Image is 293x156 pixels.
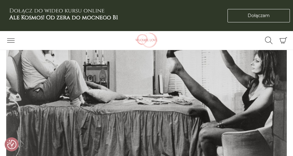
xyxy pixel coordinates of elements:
img: Włoskielove [126,33,167,48]
h3: Dołącz do wideo kursu online [9,7,118,21]
span: Dołączam [248,12,270,19]
b: Ale Kosmos! Od zera do mocnego B1 [9,14,118,21]
button: Koszyk [277,34,290,47]
button: Przełącz formularz wyszukiwania [261,35,277,46]
a: Dołączam [228,9,290,22]
img: Revisit consent button [7,140,16,149]
button: Przełącz nawigację [3,35,19,46]
button: Preferencje co do zgód [7,140,16,149]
